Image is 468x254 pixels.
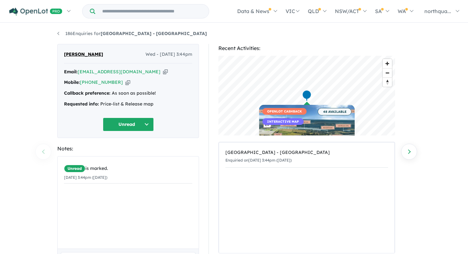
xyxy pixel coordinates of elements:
[383,68,392,77] button: Zoom out
[383,78,392,87] span: Reset bearing to north
[64,90,110,96] strong: Callback preference:
[101,31,207,36] strong: [GEOGRAPHIC_DATA] - [GEOGRAPHIC_DATA]
[225,146,388,168] a: [GEOGRAPHIC_DATA] - [GEOGRAPHIC_DATA]Enquiried on[DATE] 3:44pm ([DATE])
[383,69,392,77] span: Zoom out
[64,79,80,85] strong: Mobile:
[57,31,207,36] a: 186Enquiries for[GEOGRAPHIC_DATA] - [GEOGRAPHIC_DATA]
[383,77,392,87] button: Reset bearing to north
[96,4,208,18] input: Try estate name, suburb, builder or developer
[163,69,168,75] button: Copy
[259,105,355,157] a: OPENLOT CASHBACKINTERACTIVE MAP 48 AVAILABLE
[64,90,192,97] div: As soon as possible!
[424,8,451,14] span: northqua...
[64,100,192,108] div: Price-list & Release map
[78,69,160,75] a: [EMAIL_ADDRESS][DOMAIN_NAME]
[145,51,192,58] span: Wed - [DATE] 3:44pm
[218,56,395,135] canvas: Map
[225,149,388,156] div: [GEOGRAPHIC_DATA] - [GEOGRAPHIC_DATA]
[64,175,107,180] small: [DATE] 3:44pm ([DATE])
[262,118,304,125] span: INTERACTIVE MAP
[80,79,123,85] a: [PHONE_NUMBER]
[64,101,99,107] strong: Requested info:
[125,79,130,86] button: Copy
[64,165,85,172] span: Unread
[64,69,78,75] strong: Email:
[383,59,392,68] button: Zoom in
[318,108,351,115] span: 48 AVAILABLE
[103,118,154,131] button: Unread
[57,144,199,153] div: Notes:
[64,165,192,172] div: is marked.
[218,44,395,53] div: Recent Activities:
[302,90,312,102] div: Map marker
[225,158,292,163] small: Enquiried on [DATE] 3:44pm ([DATE])
[57,30,411,38] nav: breadcrumb
[262,108,307,115] span: OPENLOT CASHBACK
[64,51,103,58] span: [PERSON_NAME]
[9,8,62,16] img: Openlot PRO Logo White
